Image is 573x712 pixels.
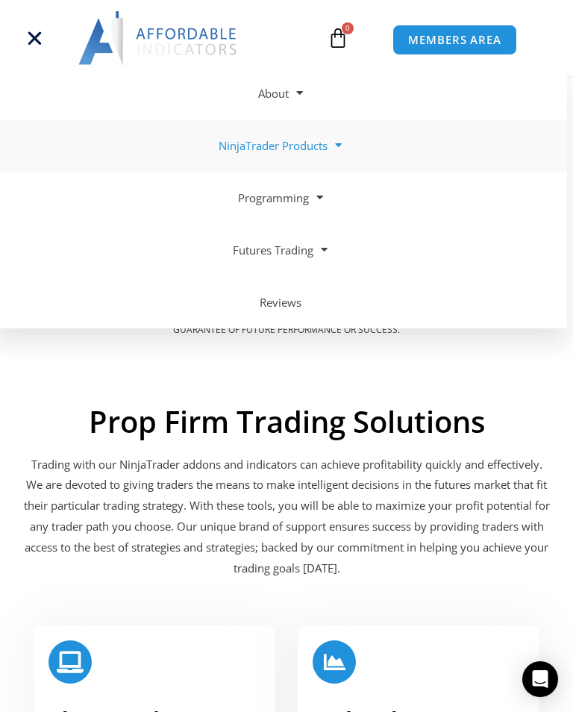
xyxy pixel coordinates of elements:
span: 0 [342,22,354,34]
span: MEMBERS AREA [408,34,501,46]
a: 0 [305,16,371,60]
img: LogoAI | Affordable Indicators – NinjaTrader [78,11,239,65]
h2: Prop Firm Trading Solutions [22,404,551,440]
a: MEMBERS AREA [392,25,517,55]
div: Menu Toggle [6,24,63,52]
div: Open Intercom Messenger [522,661,558,697]
p: Trading with our NinjaTrader addons and indicators can achieve profitability quickly and effectiv... [22,455,551,579]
